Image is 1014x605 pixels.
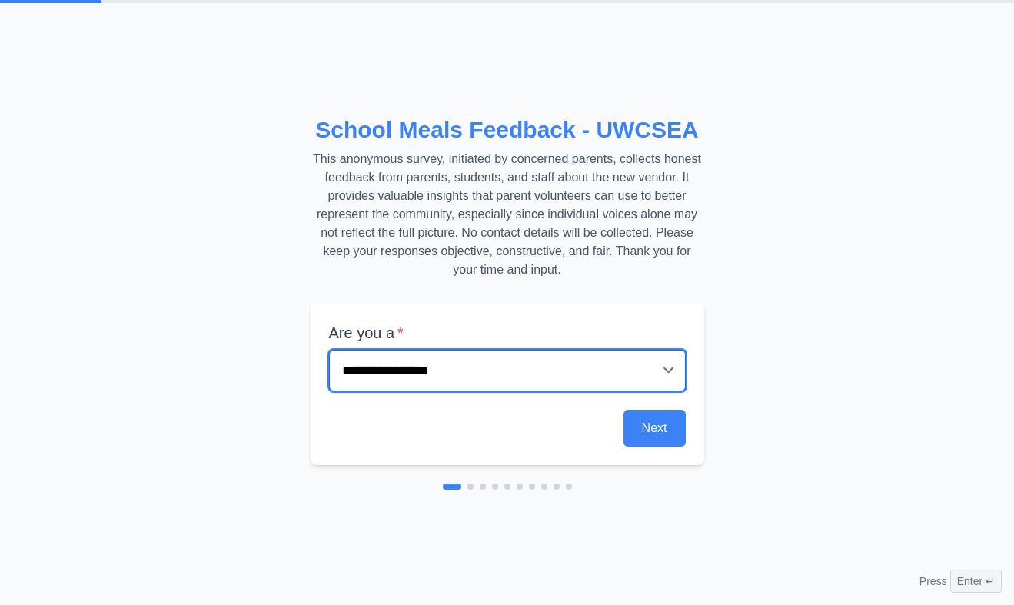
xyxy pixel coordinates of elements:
h2: School Meals Feedback - UWCSEA [311,116,704,144]
label: Are you a [329,322,686,344]
button: Next [623,410,686,447]
span: Enter ↵ [950,570,1002,593]
div: Press [919,570,1002,593]
p: This anonymous survey, initiated by concerned parents, collects honest feedback from parents, stu... [311,150,704,279]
